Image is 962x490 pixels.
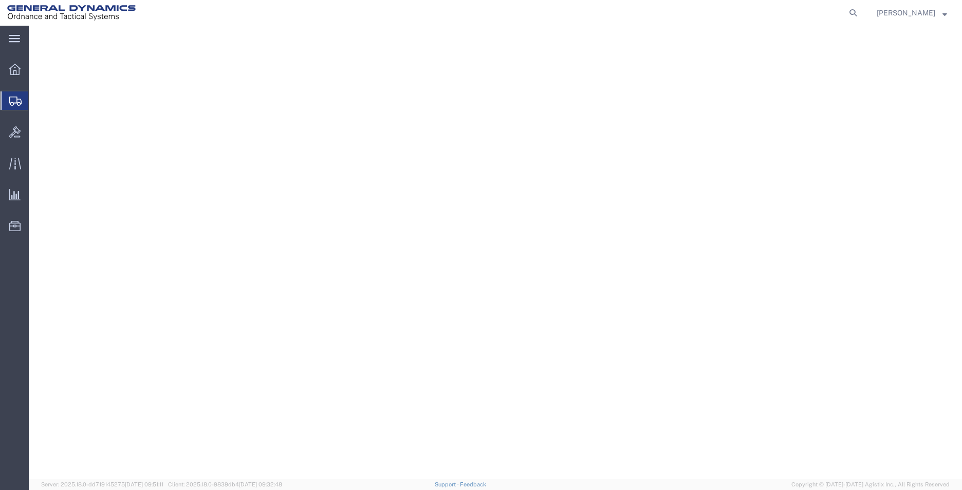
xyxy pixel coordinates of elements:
[239,481,282,487] span: [DATE] 09:32:48
[435,481,460,487] a: Support
[791,480,950,489] span: Copyright © [DATE]-[DATE] Agistix Inc., All Rights Reserved
[29,26,962,479] iframe: FS Legacy Container
[125,481,163,487] span: [DATE] 09:51:11
[168,481,282,487] span: Client: 2025.18.0-9839db4
[876,7,948,19] button: [PERSON_NAME]
[460,481,486,487] a: Feedback
[7,5,136,21] img: logo
[877,7,935,18] span: LaShirl Montgomery
[41,481,163,487] span: Server: 2025.18.0-dd719145275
